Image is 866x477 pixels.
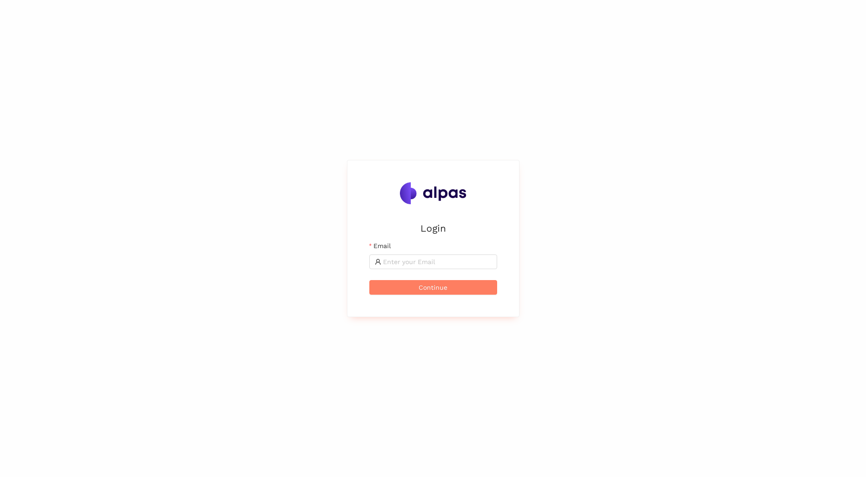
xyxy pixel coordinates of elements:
[383,257,492,267] input: Email
[369,280,497,295] button: Continue
[375,259,381,265] span: user
[400,182,467,204] img: Alpas.ai Logo
[369,221,497,236] h2: Login
[369,241,391,251] label: Email
[419,282,447,292] span: Continue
